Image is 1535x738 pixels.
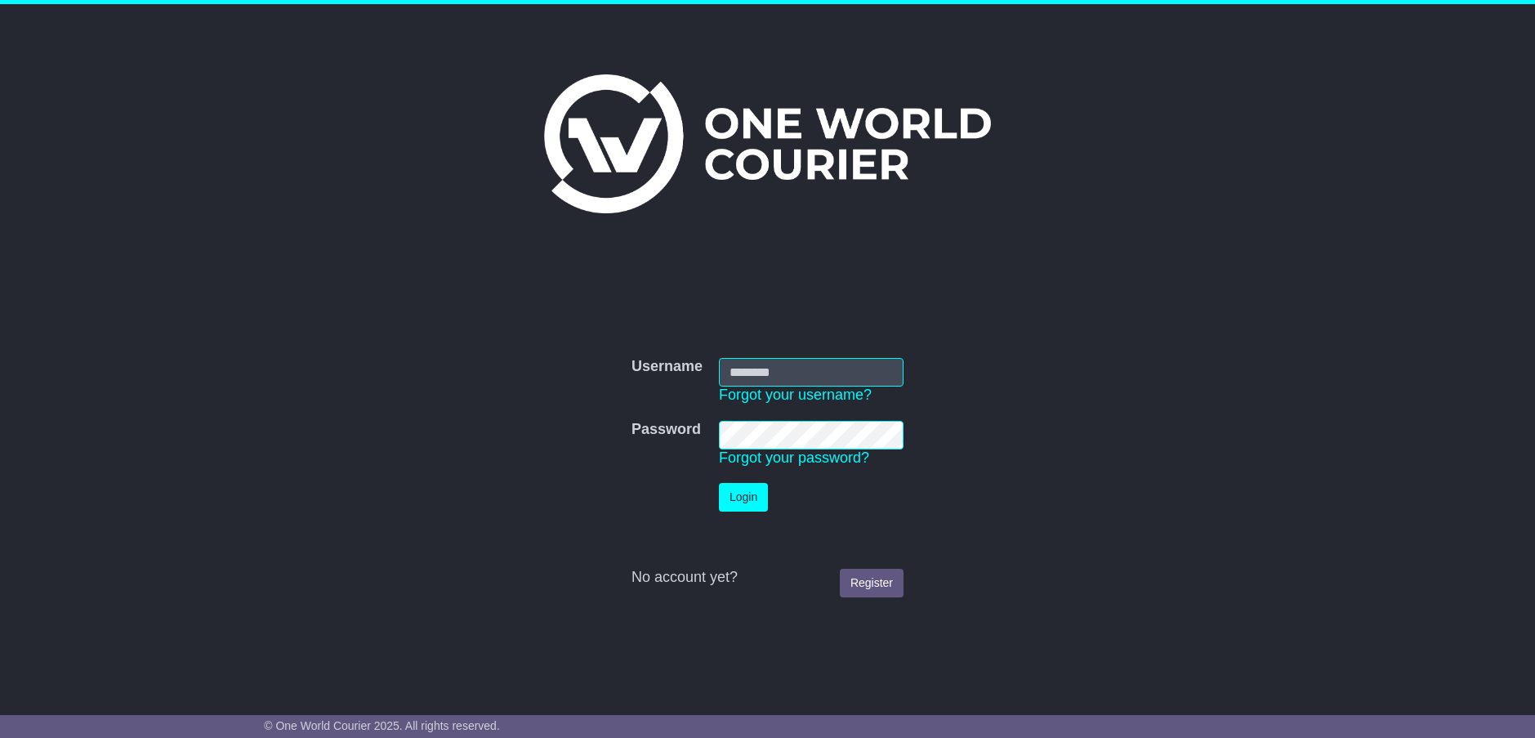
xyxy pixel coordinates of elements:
a: Register [840,569,904,597]
a: Forgot your username? [719,387,872,403]
button: Login [719,483,768,512]
label: Username [631,358,703,376]
a: Forgot your password? [719,450,869,466]
label: Password [631,421,701,439]
div: No account yet? [631,569,904,587]
span: © One World Courier 2025. All rights reserved. [264,719,500,732]
img: One World [544,74,990,213]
